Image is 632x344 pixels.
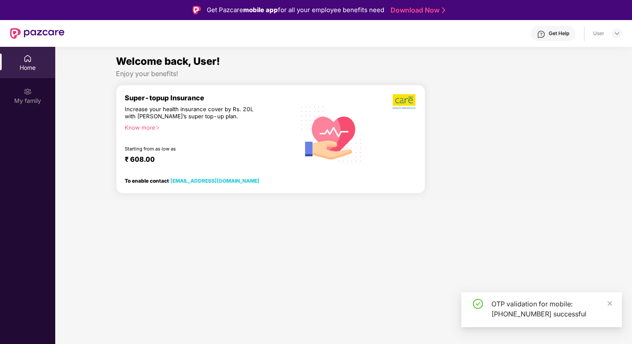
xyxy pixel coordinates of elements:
img: svg+xml;base64,PHN2ZyBpZD0iRHJvcGRvd24tMzJ4MzIiIHhtbG5zPSJodHRwOi8vd3d3LnczLm9yZy8yMDAwL3N2ZyIgd2... [614,30,620,37]
img: New Pazcare Logo [10,28,64,39]
span: close [607,301,613,306]
div: Get Help [549,30,569,37]
div: To enable contact [125,178,259,183]
div: Starting from as low as [125,146,259,152]
img: svg+xml;base64,PHN2ZyBpZD0iSG9tZSIgeG1sbnM9Imh0dHA6Ly93d3cudzMub3JnLzIwMDAvc3ZnIiB3aWR0aD0iMjAiIG... [23,54,32,63]
img: svg+xml;base64,PHN2ZyBpZD0iSGVscC0zMngzMiIgeG1sbnM9Imh0dHA6Ly93d3cudzMub3JnLzIwMDAvc3ZnIiB3aWR0aD... [537,30,545,38]
span: Welcome back, User! [116,55,220,67]
img: Logo [193,6,201,14]
div: Super-topup Insurance [125,94,295,102]
div: Know more [125,124,290,130]
div: ₹ 608.00 [125,155,287,165]
div: Increase your health insurance cover by Rs. 20L with [PERSON_NAME]’s super top-up plan. [125,106,259,120]
span: check-circle [473,299,483,309]
div: Get Pazcare for all your employee benefits need [207,5,384,15]
a: [EMAIL_ADDRESS][DOMAIN_NAME] [170,178,259,184]
div: User [593,30,604,37]
img: Stroke [442,6,445,15]
a: Download Now [391,6,443,15]
span: right [155,125,160,130]
strong: mobile app [243,6,278,14]
img: svg+xml;base64,PHN2ZyB3aWR0aD0iMjAiIGhlaWdodD0iMjAiIHZpZXdCb3g9IjAgMCAyMCAyMCIgZmlsbD0ibm9uZSIgeG... [23,87,32,96]
img: svg+xml;base64,PHN2ZyB4bWxucz0iaHR0cDovL3d3dy53My5vcmcvMjAwMC9zdmciIHhtbG5zOnhsaW5rPSJodHRwOi8vd3... [295,97,368,171]
img: b5dec4f62d2307b9de63beb79f102df3.png [393,94,416,110]
div: Enjoy your benefits! [116,69,571,78]
div: OTP validation for mobile: [PHONE_NUMBER] successful [491,299,612,319]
